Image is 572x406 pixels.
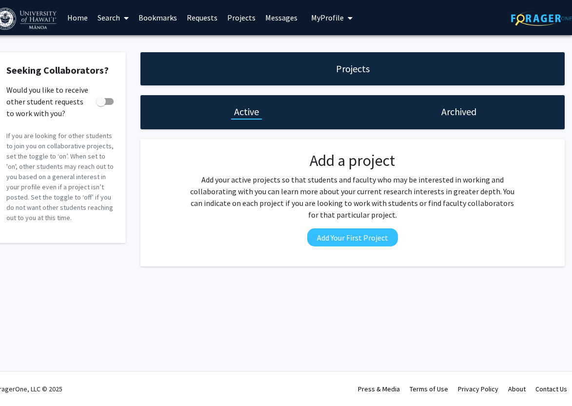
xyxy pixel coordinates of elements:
a: Requests [182,0,222,35]
h2: Seeking Collaborators? [6,64,114,76]
h2: Add a project [187,151,518,170]
a: Messages [260,0,302,35]
a: Projects [222,0,260,35]
a: Press & Media [358,385,400,393]
a: Home [62,0,93,35]
a: Search [93,0,134,35]
a: Contact Us [535,385,567,393]
p: Add your active projects so that students and faculty who may be interested in working and collab... [187,174,518,221]
h1: Projects [336,62,370,76]
a: Bookmarks [134,0,182,35]
p: If you are looking for other students to join you on collaborative projects, set the toggle to ‘o... [6,131,114,223]
span: My Profile [311,13,344,22]
img: ForagerOne Logo [511,11,572,26]
span: Would you like to receive other student requests to work with you? [6,84,92,119]
h1: Archived [441,105,476,119]
a: Privacy Policy [458,385,498,393]
iframe: Chat [7,362,41,399]
button: Add Your First Project [307,228,398,246]
h1: Active [234,105,259,119]
a: About [508,385,526,393]
a: Terms of Use [410,385,448,393]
